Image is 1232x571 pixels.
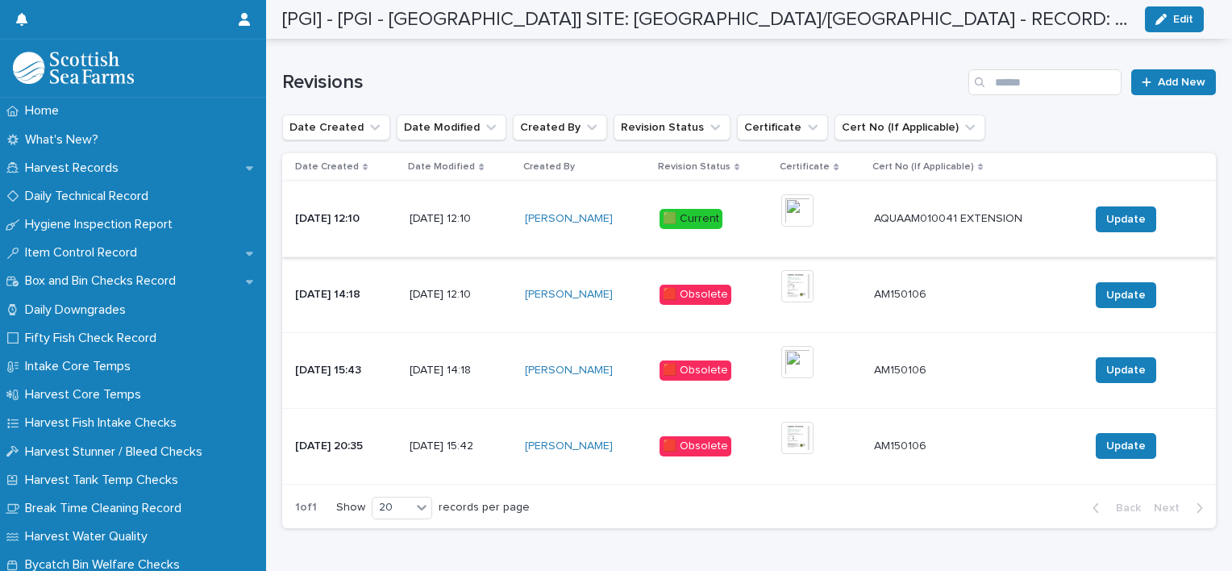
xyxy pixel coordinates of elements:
[19,217,185,232] p: Hygiene Inspection Report
[660,361,731,381] div: 🟥 Obsolete
[1158,77,1205,88] span: Add New
[1154,502,1189,514] span: Next
[19,273,189,289] p: Box and Bin Checks Record
[295,288,397,302] p: [DATE] 14:18
[295,212,397,226] p: [DATE] 12:10
[1145,6,1204,32] button: Edit
[408,158,475,176] p: Date Modified
[410,364,511,377] p: [DATE] 14:18
[19,245,150,260] p: Item Control Record
[1106,438,1146,454] span: Update
[295,364,397,377] p: [DATE] 15:43
[525,288,613,302] a: [PERSON_NAME]
[1106,211,1146,227] span: Update
[1080,501,1147,515] button: Back
[660,436,731,456] div: 🟥 Obsolete
[1096,206,1156,232] button: Update
[1147,501,1216,515] button: Next
[614,115,730,140] button: Revision Status
[439,501,530,515] p: records per page
[780,158,830,176] p: Certificate
[1106,362,1146,378] span: Update
[282,71,962,94] h1: Revisions
[282,8,1132,31] h2: [PGI] - [PGI - [GEOGRAPHIC_DATA]] SITE: [GEOGRAPHIC_DATA]/[GEOGRAPHIC_DATA] - RECORD: CSM150
[282,181,1216,257] tr: [DATE] 12:10[DATE] 12:10[PERSON_NAME] 🟩 CurrentAQUAAM010041 EXTENSIONAQUAAM010041 EXTENSION Update
[13,52,134,84] img: mMrefqRFQpe26GRNOUkG
[336,501,365,515] p: Show
[835,115,985,140] button: Cert No (If Applicable)
[282,257,1216,333] tr: [DATE] 14:18[DATE] 12:10[PERSON_NAME] 🟥 ObsoleteAM150106AM150106 Update
[19,529,160,544] p: Harvest Water Quality
[872,158,974,176] p: Cert No (If Applicable)
[410,440,511,453] p: [DATE] 15:42
[874,285,930,302] p: AM150106
[19,302,139,318] p: Daily Downgrades
[19,132,111,148] p: What's New?
[282,488,330,527] p: 1 of 1
[874,209,1026,226] p: AQUAAM010041 EXTENSION
[968,69,1122,95] input: Search
[525,364,613,377] a: [PERSON_NAME]
[282,408,1216,484] tr: [DATE] 20:35[DATE] 15:42[PERSON_NAME] 🟥 ObsoleteAM150106AM150106 Update
[19,160,131,176] p: Harvest Records
[19,189,161,204] p: Daily Technical Record
[660,209,722,229] div: 🟩 Current
[282,333,1216,409] tr: [DATE] 15:43[DATE] 14:18[PERSON_NAME] 🟥 ObsoleteAM150106AM150106 Update
[19,331,169,346] p: Fifty Fish Check Record
[1096,433,1156,459] button: Update
[19,103,72,119] p: Home
[1106,287,1146,303] span: Update
[1106,502,1141,514] span: Back
[658,158,730,176] p: Revision Status
[523,158,575,176] p: Created By
[282,115,390,140] button: Date Created
[525,440,613,453] a: [PERSON_NAME]
[19,387,154,402] p: Harvest Core Temps
[410,288,511,302] p: [DATE] 12:10
[19,359,144,374] p: Intake Core Temps
[295,158,359,176] p: Date Created
[1096,357,1156,383] button: Update
[19,473,191,488] p: Harvest Tank Temp Checks
[19,415,189,431] p: Harvest Fish Intake Checks
[513,115,607,140] button: Created By
[373,499,411,516] div: 20
[737,115,828,140] button: Certificate
[660,285,731,305] div: 🟥 Obsolete
[410,212,511,226] p: [DATE] 12:10
[19,444,215,460] p: Harvest Stunner / Bleed Checks
[1131,69,1216,95] a: Add New
[874,361,930,377] p: AM150106
[19,501,194,516] p: Break Time Cleaning Record
[295,440,397,453] p: [DATE] 20:35
[1173,14,1193,25] span: Edit
[1096,282,1156,308] button: Update
[397,115,506,140] button: Date Modified
[874,436,930,453] p: AM150106
[525,212,613,226] a: [PERSON_NAME]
